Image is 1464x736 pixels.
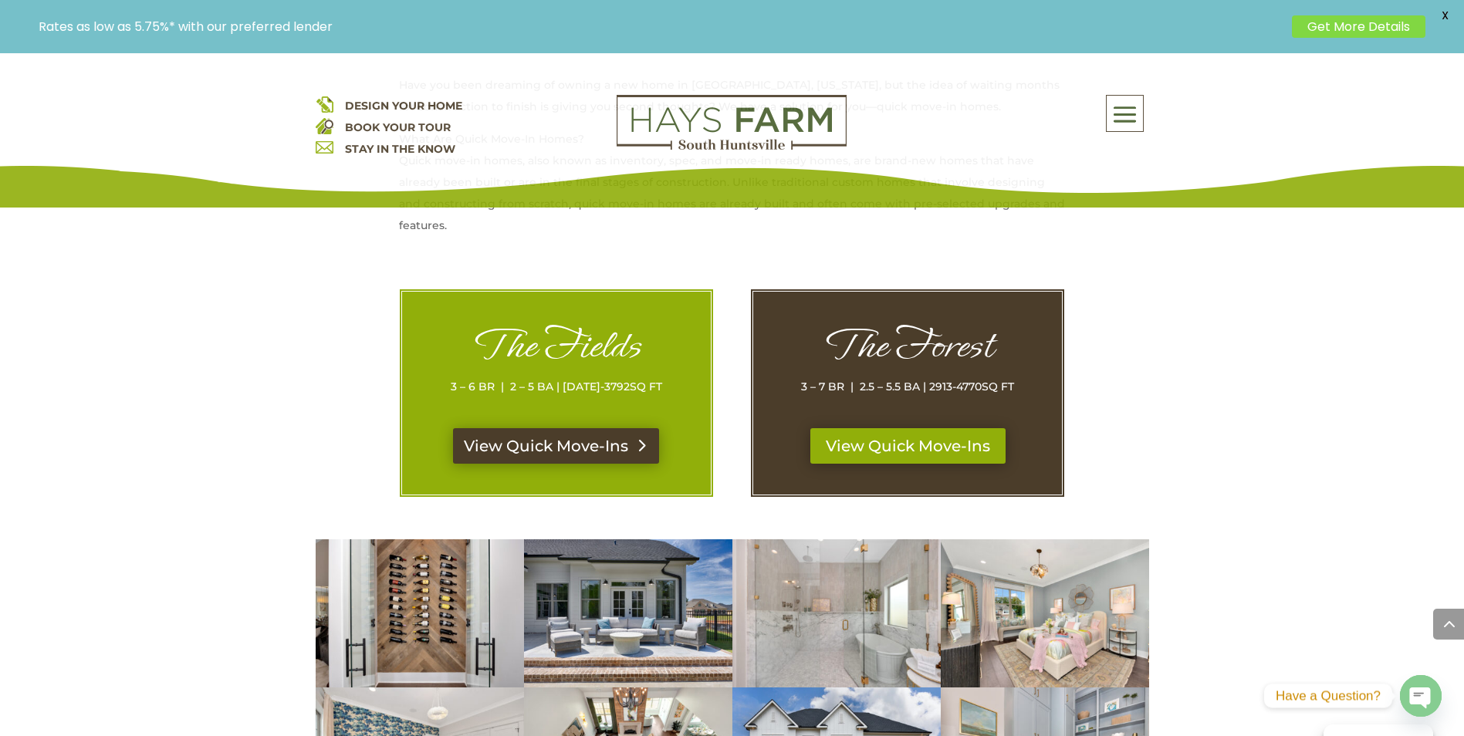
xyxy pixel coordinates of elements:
img: 2106-Forest-Gate-61-400x284.jpg [732,539,941,687]
p: 3 – 7 BR | 2.5 – 5.5 BA | 2913-4770 [784,376,1031,397]
img: 2106-Forest-Gate-27-400x284.jpg [316,539,524,687]
img: 2106-Forest-Gate-8-400x284.jpg [524,539,732,687]
h1: The Fields [433,322,680,376]
h1: The Forest [784,322,1031,376]
a: DESIGN YOUR HOME [345,99,462,113]
span: X [1433,4,1456,27]
p: Rates as low as 5.75%* with our preferred lender [39,19,1284,34]
img: 2106-Forest-Gate-82-400x284.jpg [941,539,1149,687]
a: View Quick Move-Ins [453,428,659,464]
img: book your home tour [316,116,333,134]
a: BOOK YOUR TOUR [345,120,451,134]
span: SQ FT [630,380,662,393]
span: SQ FT [982,380,1014,393]
img: design your home [316,95,333,113]
a: View Quick Move-Ins [810,428,1006,464]
a: STAY IN THE KNOW [345,142,455,156]
a: hays farm homes huntsville development [617,140,847,154]
span: 3 – 6 BR | 2 – 5 BA | [DATE]-3792 [451,380,630,393]
img: Logo [617,95,847,150]
a: Get More Details [1292,15,1425,38]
